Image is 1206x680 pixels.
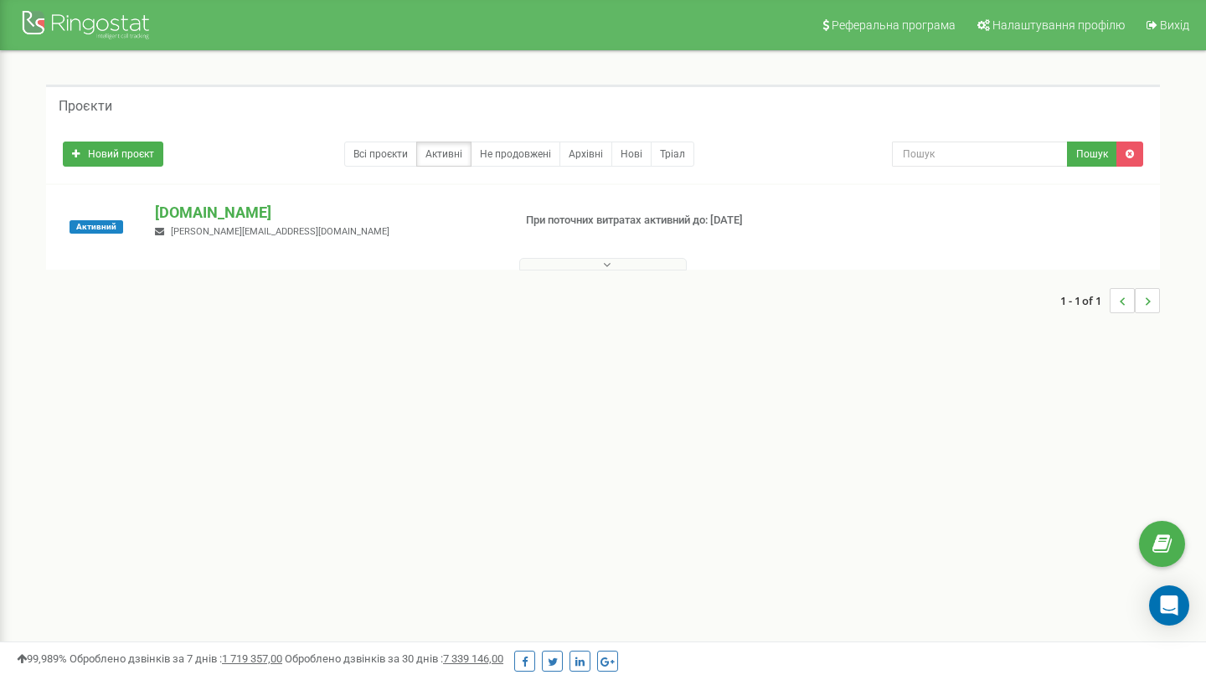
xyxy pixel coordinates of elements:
a: Новий проєкт [63,142,163,167]
span: Вихід [1160,18,1189,32]
span: 99,989% [17,652,67,665]
p: [DOMAIN_NAME] [155,202,498,224]
span: 1 - 1 of 1 [1060,288,1110,313]
span: [PERSON_NAME][EMAIL_ADDRESS][DOMAIN_NAME] [171,226,389,237]
a: Нові [611,142,652,167]
span: Реферальна програма [832,18,956,32]
a: Тріал [651,142,694,167]
a: Архівні [559,142,612,167]
span: Активний [70,220,123,234]
a: Всі проєкти [344,142,417,167]
div: Open Intercom Messenger [1149,585,1189,626]
span: Оброблено дзвінків за 7 днів : [70,652,282,665]
span: Оброблено дзвінків за 30 днів : [285,652,503,665]
a: Не продовжені [471,142,560,167]
p: При поточних витратах активний до: [DATE] [526,213,777,229]
span: Налаштування профілю [992,18,1125,32]
a: Активні [416,142,472,167]
h5: Проєкти [59,99,112,114]
nav: ... [1060,271,1160,330]
button: Пошук [1067,142,1117,167]
input: Пошук [892,142,1068,167]
u: 7 339 146,00 [443,652,503,665]
u: 1 719 357,00 [222,652,282,665]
